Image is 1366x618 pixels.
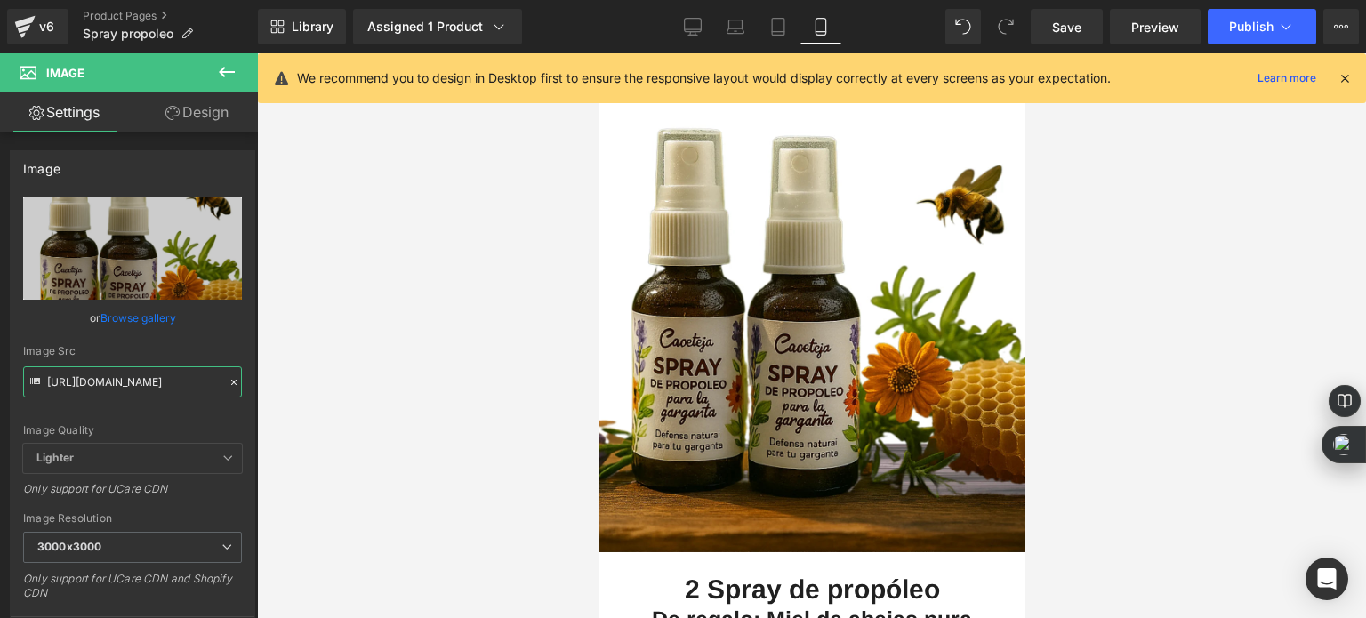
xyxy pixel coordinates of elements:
[23,572,242,612] div: Only support for UCare CDN and Shopify CDN
[292,19,333,35] span: Library
[1052,18,1081,36] span: Save
[23,345,242,357] div: Image Src
[367,18,508,36] div: Assigned 1 Product
[757,9,800,44] a: Tablet
[37,540,101,553] b: 3000x3000
[1208,9,1316,44] button: Publish
[671,9,714,44] a: Desktop
[23,424,242,437] div: Image Quality
[258,9,346,44] a: New Library
[23,151,60,176] div: Image
[1229,20,1274,34] span: Publish
[100,302,176,333] a: Browse gallery
[83,9,258,23] a: Product Pages
[297,68,1111,88] p: We recommend you to design in Desktop first to ensure the responsive layout would display correct...
[23,366,242,397] input: Link
[86,521,341,550] span: 2 Spray de propóleo
[133,92,261,132] a: Design
[800,9,842,44] a: Mobile
[1306,558,1348,600] div: Open Intercom Messenger
[23,309,242,327] div: or
[714,9,757,44] a: Laptop
[36,15,58,38] div: v6
[1323,9,1359,44] button: More
[83,27,173,41] span: Spray propoleo
[23,482,242,508] div: Only support for UCare CDN
[1131,18,1179,36] span: Preview
[23,512,242,525] div: Image Resolution
[1250,68,1323,89] a: Learn more
[36,451,74,464] b: Lighter
[46,66,84,80] span: Image
[7,9,68,44] a: v6
[1110,9,1201,44] a: Preview
[945,9,981,44] button: Undo
[53,553,374,578] span: De regalo: Miel de abejas pura
[988,9,1024,44] button: Redo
